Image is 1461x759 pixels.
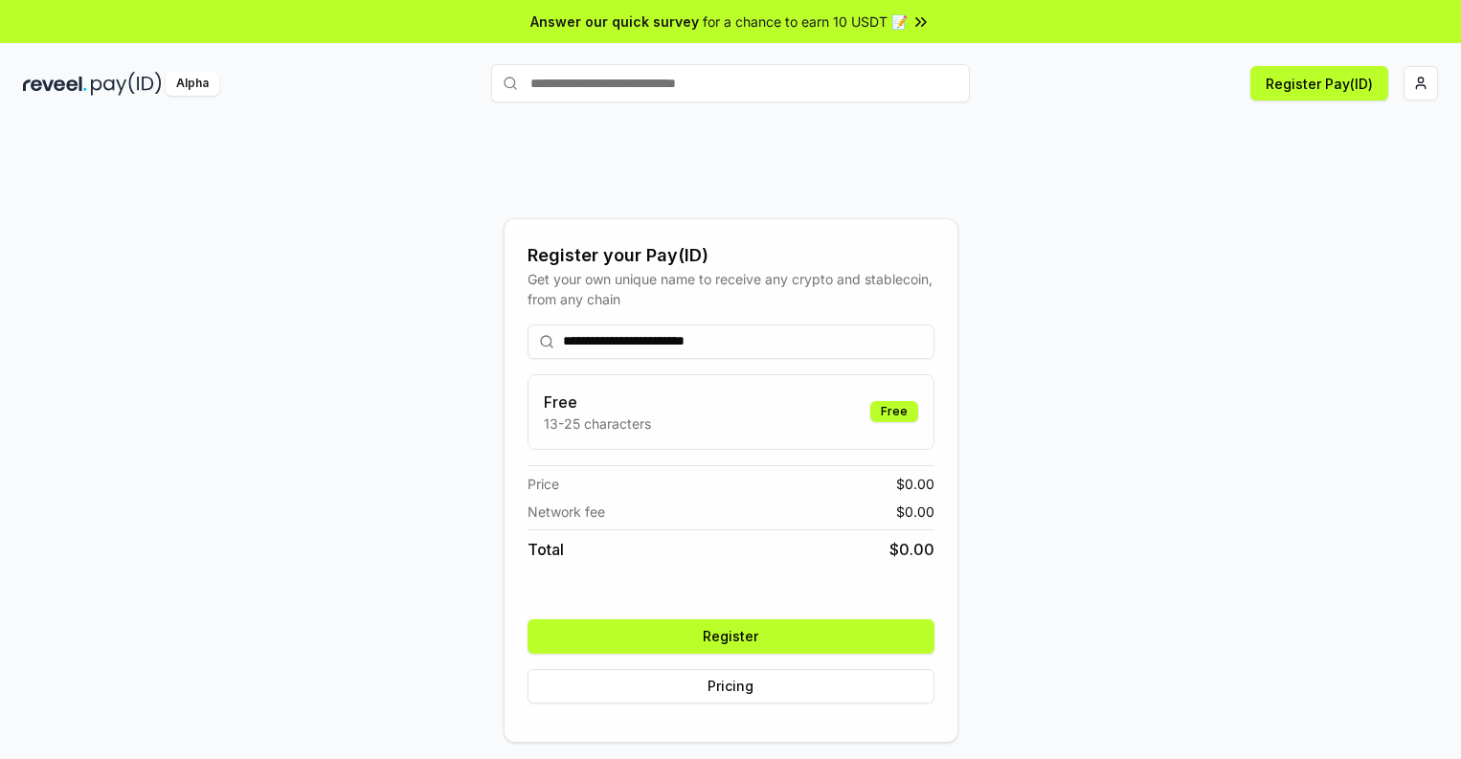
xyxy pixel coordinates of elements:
[1250,66,1388,100] button: Register Pay(ID)
[889,538,934,561] span: $ 0.00
[528,538,564,561] span: Total
[896,474,934,494] span: $ 0.00
[870,401,918,422] div: Free
[544,413,651,434] p: 13-25 characters
[530,11,699,32] span: Answer our quick survey
[23,72,87,96] img: reveel_dark
[528,669,934,703] button: Pricing
[166,72,219,96] div: Alpha
[528,269,934,309] div: Get your own unique name to receive any crypto and stablecoin, from any chain
[896,502,934,522] span: $ 0.00
[528,502,605,522] span: Network fee
[528,619,934,654] button: Register
[544,391,651,413] h3: Free
[91,72,162,96] img: pay_id
[703,11,908,32] span: for a chance to earn 10 USDT 📝
[528,242,934,269] div: Register your Pay(ID)
[528,474,559,494] span: Price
